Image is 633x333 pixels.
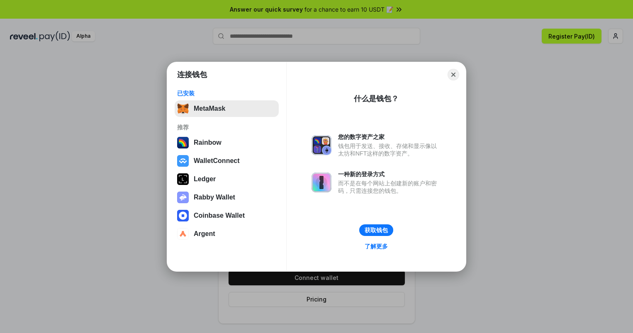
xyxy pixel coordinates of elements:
button: WalletConnect [175,153,279,169]
img: svg+xml,%3Csvg%20xmlns%3D%22http%3A%2F%2Fwww.w3.org%2F2000%2Fsvg%22%20fill%3D%22none%22%20viewBox... [177,192,189,203]
img: svg+xml,%3Csvg%20width%3D%2228%22%20height%3D%2228%22%20viewBox%3D%220%200%2028%2028%22%20fill%3D... [177,155,189,167]
div: 钱包用于发送、接收、存储和显示像以太坊和NFT这样的数字资产。 [338,142,441,157]
button: Argent [175,226,279,242]
div: 您的数字资产之家 [338,133,441,141]
button: Coinbase Wallet [175,207,279,224]
div: 什么是钱包？ [354,94,399,104]
div: 而不是在每个网站上创建新的账户和密码，只需连接您的钱包。 [338,180,441,194]
div: Coinbase Wallet [194,212,245,219]
a: 了解更多 [360,241,393,252]
div: WalletConnect [194,157,240,165]
div: Argent [194,230,215,238]
div: 已安装 [177,90,276,97]
button: MetaMask [175,100,279,117]
h1: 连接钱包 [177,70,207,80]
button: Rabby Wallet [175,189,279,206]
div: MetaMask [194,105,225,112]
img: svg+xml,%3Csvg%20xmlns%3D%22http%3A%2F%2Fwww.w3.org%2F2000%2Fsvg%22%20fill%3D%22none%22%20viewBox... [312,135,331,155]
div: Rainbow [194,139,222,146]
img: svg+xml,%3Csvg%20width%3D%2228%22%20height%3D%2228%22%20viewBox%3D%220%200%2028%2028%22%20fill%3D... [177,210,189,221]
div: 推荐 [177,124,276,131]
img: svg+xml,%3Csvg%20fill%3D%22none%22%20height%3D%2233%22%20viewBox%3D%220%200%2035%2033%22%20width%... [177,103,189,114]
button: Ledger [175,171,279,187]
img: svg+xml,%3Csvg%20width%3D%2228%22%20height%3D%2228%22%20viewBox%3D%220%200%2028%2028%22%20fill%3D... [177,228,189,240]
div: 获取钱包 [365,226,388,234]
img: svg+xml,%3Csvg%20xmlns%3D%22http%3A%2F%2Fwww.w3.org%2F2000%2Fsvg%22%20fill%3D%22none%22%20viewBox... [312,173,331,192]
div: 一种新的登录方式 [338,170,441,178]
button: Rainbow [175,134,279,151]
button: 获取钱包 [359,224,393,236]
div: 了解更多 [365,243,388,250]
div: Ledger [194,175,216,183]
button: Close [448,69,459,80]
div: Rabby Wallet [194,194,235,201]
img: svg+xml,%3Csvg%20width%3D%22120%22%20height%3D%22120%22%20viewBox%3D%220%200%20120%20120%22%20fil... [177,137,189,148]
img: svg+xml,%3Csvg%20xmlns%3D%22http%3A%2F%2Fwww.w3.org%2F2000%2Fsvg%22%20width%3D%2228%22%20height%3... [177,173,189,185]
